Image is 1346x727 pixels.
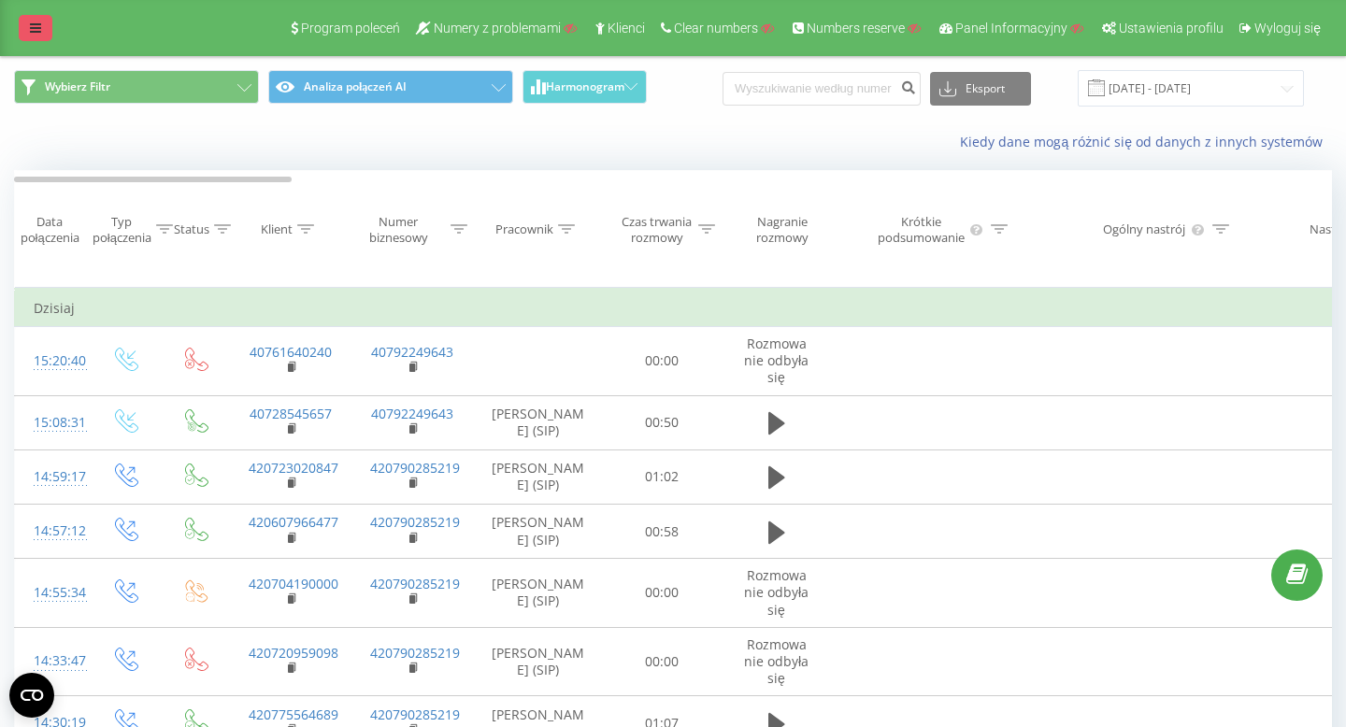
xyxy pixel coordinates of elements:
div: 15:08:31 [34,405,71,441]
span: Numery z problemami [434,21,561,36]
div: Typ połączenia [93,214,151,246]
a: 420790285219 [370,459,460,477]
td: [PERSON_NAME] (SIP) [473,627,604,696]
span: Rozmowa nie odbyła się [744,566,809,618]
a: 420790285219 [370,575,460,592]
span: Panel Informacyjny [955,21,1067,36]
td: [PERSON_NAME] (SIP) [473,505,604,559]
td: 00:50 [604,395,721,449]
div: Nagranie rozmowy [737,214,827,246]
div: Data połączenia [15,214,84,246]
div: Czas trwania rozmowy [620,214,694,246]
span: Clear numbers [674,21,758,36]
a: 420720959098 [249,644,338,662]
span: Numbers reserve [807,21,905,36]
a: 420607966477 [249,513,338,531]
div: 14:57:12 [34,513,71,549]
div: 14:33:47 [34,643,71,679]
button: Open CMP widget [9,673,54,718]
span: Klienci [608,21,645,36]
td: 01:02 [604,449,721,504]
div: 14:55:34 [34,575,71,611]
div: 14:59:17 [34,459,71,495]
a: 420790285219 [370,513,460,531]
td: 00:00 [604,559,721,628]
a: 40728545657 [250,405,332,422]
span: Wybierz Filtr [45,79,110,94]
a: 420790285219 [370,706,460,723]
td: 00:00 [604,627,721,696]
a: 420790285219 [370,644,460,662]
a: 420775564689 [249,706,338,723]
a: 420723020847 [249,459,338,477]
span: Rozmowa nie odbyła się [744,635,809,687]
div: Ogólny nastrój [1103,221,1185,237]
a: 420704190000 [249,575,338,592]
div: Klient [261,221,293,237]
span: Rozmowa nie odbyła się [744,335,809,386]
div: Krótkie podsumowanie [877,214,967,246]
input: Wyszukiwanie według numeru [723,72,921,106]
div: Pracownik [495,221,553,237]
div: Status [174,221,209,237]
button: Eksport [930,72,1031,106]
button: Harmonogram [523,70,647,104]
span: Program poleceń [301,21,400,36]
td: [PERSON_NAME] (SIP) [473,395,604,449]
td: 00:00 [604,327,721,396]
a: 40792249643 [371,405,453,422]
a: Kiedy dane mogą różnić się od danych z innych systemów [960,133,1332,150]
span: Wyloguj się [1254,21,1321,36]
td: 00:58 [604,505,721,559]
button: Analiza połączeń AI [268,70,513,104]
span: Harmonogram [546,80,624,93]
div: Numer biznesowy [351,214,447,246]
td: [PERSON_NAME] (SIP) [473,559,604,628]
a: 40761640240 [250,343,332,361]
div: 15:20:40 [34,343,71,379]
span: Ustawienia profilu [1119,21,1224,36]
a: 40792249643 [371,343,453,361]
td: [PERSON_NAME] (SIP) [473,449,604,504]
button: Wybierz Filtr [14,70,259,104]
